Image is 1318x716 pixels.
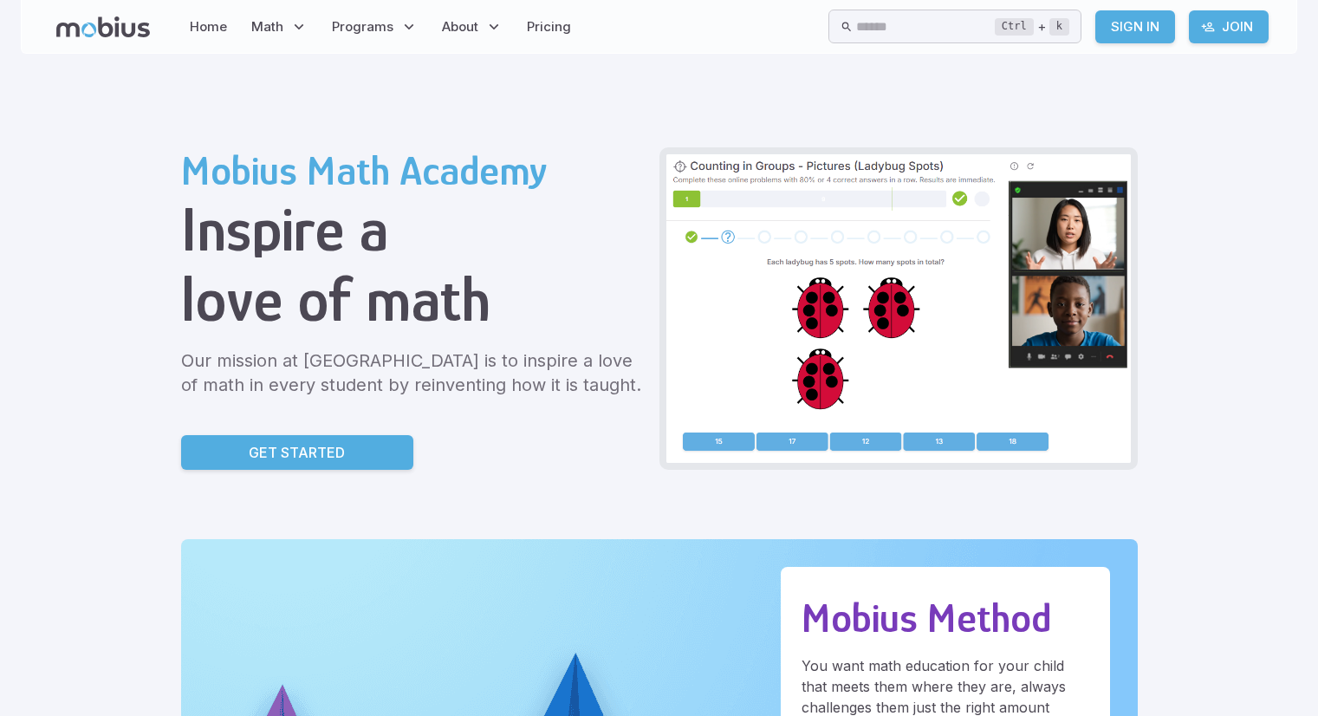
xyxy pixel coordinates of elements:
h2: Mobius Math Academy [181,147,646,194]
a: Join [1189,10,1269,43]
a: Home [185,7,232,47]
span: About [442,17,478,36]
span: Math [251,17,283,36]
h1: love of math [181,264,646,335]
img: Grade 2 Class [666,154,1131,463]
h2: Mobius Method [802,595,1089,641]
a: Sign In [1095,10,1175,43]
kbd: k [1049,18,1069,36]
a: Get Started [181,435,413,470]
p: Get Started [249,442,345,463]
div: + [995,16,1069,37]
span: Programs [332,17,393,36]
a: Pricing [522,7,576,47]
kbd: Ctrl [995,18,1034,36]
h1: Inspire a [181,194,646,264]
p: Our mission at [GEOGRAPHIC_DATA] is to inspire a love of math in every student by reinventing how... [181,348,646,397]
